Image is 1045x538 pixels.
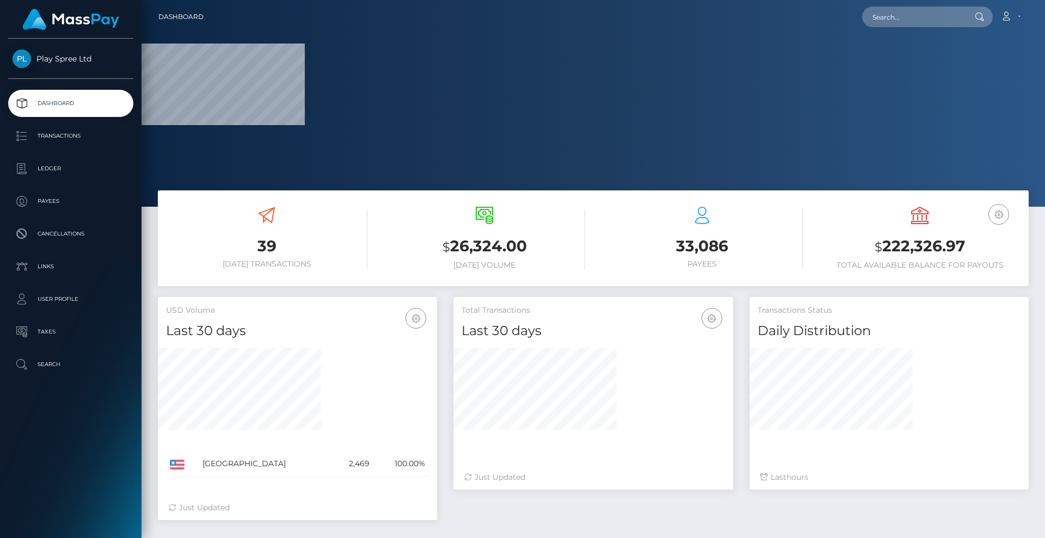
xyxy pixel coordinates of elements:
a: Search [8,351,133,378]
img: MassPay Logo [22,9,119,30]
a: Taxes [8,318,133,345]
small: $ [442,239,450,255]
h3: 26,324.00 [384,236,585,258]
p: Transactions [13,128,129,144]
p: User Profile [13,291,129,307]
h6: Payees [601,259,803,269]
small: $ [875,239,882,255]
a: Transactions [8,122,133,150]
h4: Last 30 days [166,321,429,341]
h5: Transactions Status [758,305,1021,316]
a: Dashboard [8,90,133,117]
a: Payees [8,188,133,215]
p: Search [13,356,129,373]
a: Cancellations [8,220,133,248]
div: Last hours [760,472,1018,483]
h4: Daily Distribution [758,321,1021,341]
input: Search... [862,7,964,27]
td: [GEOGRAPHIC_DATA] [199,452,332,477]
h3: 39 [166,236,367,257]
h4: Last 30 days [462,321,724,341]
a: Ledger [8,155,133,182]
td: 100.00% [373,452,429,477]
div: Just Updated [464,472,722,483]
img: Play Spree Ltd [13,50,31,68]
h5: Total Transactions [462,305,724,316]
h6: Total Available Balance for Payouts [819,261,1021,270]
p: Payees [13,193,129,209]
p: Cancellations [13,226,129,242]
h6: [DATE] Volume [384,261,585,270]
h5: USD Volume [166,305,429,316]
a: Links [8,253,133,280]
img: US.png [170,460,185,469]
a: User Profile [8,286,133,313]
td: 2,469 [332,452,373,477]
p: Ledger [13,160,129,177]
h3: 222,326.97 [819,236,1021,258]
span: Play Spree Ltd [8,54,133,64]
a: Dashboard [158,5,204,28]
div: Just Updated [169,502,426,514]
p: Dashboard [13,95,129,112]
h6: [DATE] Transactions [166,259,367,269]
p: Taxes [13,324,129,340]
p: Links [13,258,129,275]
h3: 33,086 [601,236,803,257]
